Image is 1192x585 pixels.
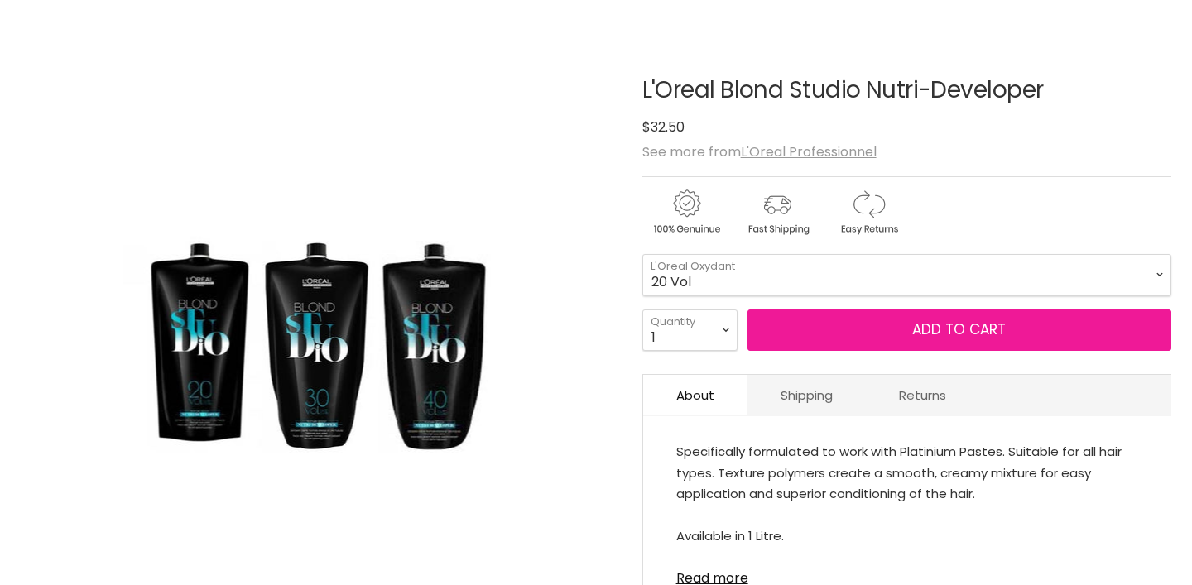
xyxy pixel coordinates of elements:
h1: L'Oreal Blond Studio Nutri-Developer [642,78,1171,103]
a: Shipping [747,375,866,415]
a: Returns [866,375,979,415]
select: Quantity [642,309,738,351]
span: See more from [642,142,877,161]
img: shipping.gif [733,187,821,237]
img: genuine.gif [642,187,730,237]
span: $32.50 [642,117,685,137]
button: Add to cart [747,309,1171,351]
div: Specifically formulated to work with Platinium Pastes. Suitable for all hair types. Texture polym... [676,441,1138,561]
a: About [643,375,747,415]
iframe: Gorgias live chat messenger [1109,507,1175,568]
span: Add to cart [912,319,1006,339]
img: returns.gif [824,187,912,237]
a: L'Oreal Professionnel [741,142,877,161]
